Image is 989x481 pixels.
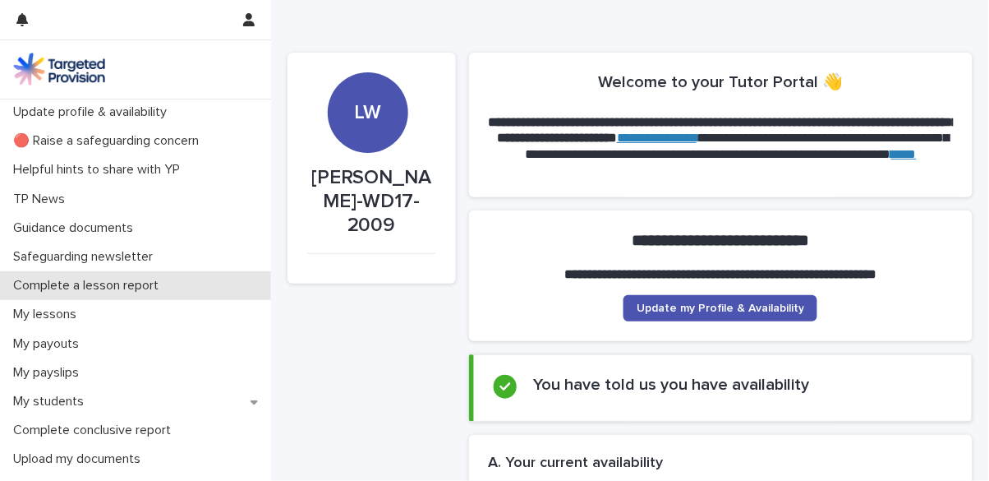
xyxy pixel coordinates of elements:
p: Complete conclusive report [7,423,184,438]
p: Helpful hints to share with YP [7,162,193,178]
h2: You have told us you have availability [533,375,809,395]
p: Update profile & availability [7,104,180,120]
h2: Welcome to your Tutor Portal 👋 [599,72,844,92]
span: Update my Profile & Availability [637,303,804,314]
p: My payslips [7,365,92,381]
p: My lessons [7,307,90,322]
h2: A. Your current availability [489,455,664,473]
img: M5nRWzHhSzIhMunXDL62 [13,53,105,86]
p: Guidance documents [7,220,146,236]
a: Update my Profile & Availability [623,295,817,321]
p: TP News [7,192,78,207]
p: 🔴 Raise a safeguarding concern [7,133,212,149]
p: Safeguarding newsletter [7,249,166,265]
p: Complete a lesson report [7,278,172,294]
div: LW [328,21,408,125]
p: My payouts [7,336,92,352]
p: Upload my documents [7,451,154,467]
p: [PERSON_NAME]-WD17-2009 [307,166,436,237]
p: My students [7,394,97,409]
